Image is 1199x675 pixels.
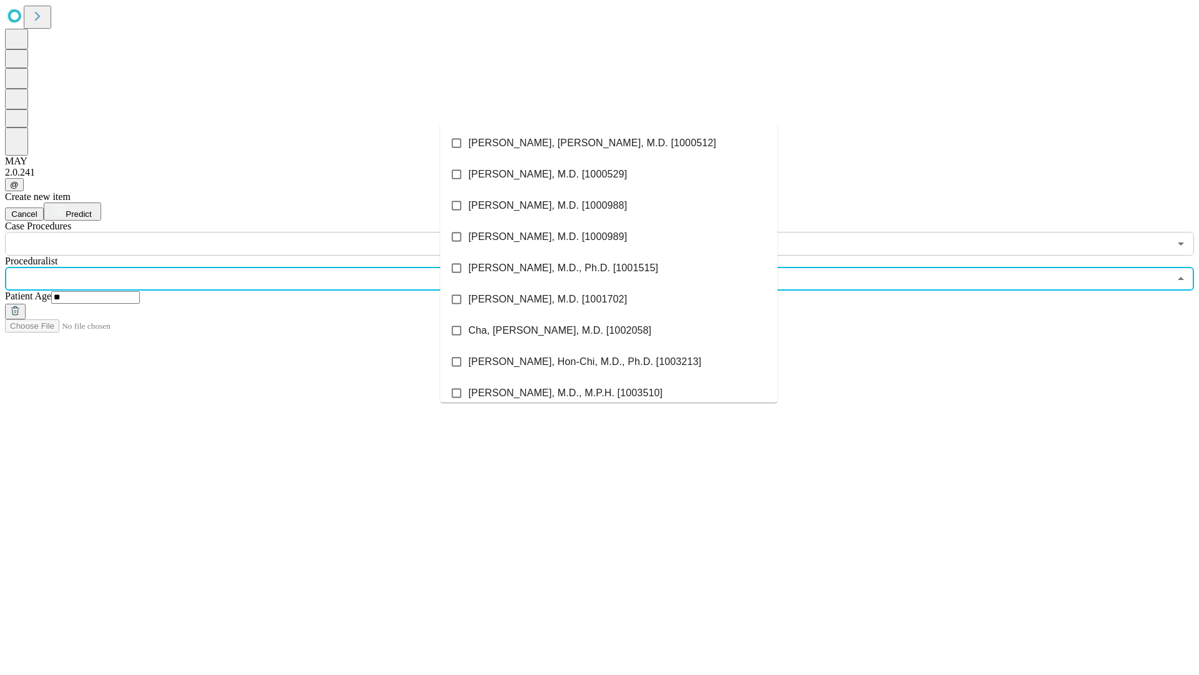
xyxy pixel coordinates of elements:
[66,209,91,219] span: Predict
[5,156,1194,167] div: MAY
[1172,270,1190,287] button: Close
[468,354,701,369] span: [PERSON_NAME], Hon-Chi, M.D., Ph.D. [1003213]
[468,198,627,213] span: [PERSON_NAME], M.D. [1000988]
[468,292,627,307] span: [PERSON_NAME], M.D. [1001702]
[5,178,24,191] button: @
[5,221,71,231] span: Scheduled Procedure
[468,167,627,182] span: [PERSON_NAME], M.D. [1000529]
[5,256,57,266] span: Proceduralist
[44,202,101,221] button: Predict
[5,191,71,202] span: Create new item
[5,167,1194,178] div: 2.0.241
[468,136,716,151] span: [PERSON_NAME], [PERSON_NAME], M.D. [1000512]
[468,386,663,401] span: [PERSON_NAME], M.D., M.P.H. [1003510]
[10,180,19,189] span: @
[1172,235,1190,252] button: Open
[5,207,44,221] button: Cancel
[468,261,658,276] span: [PERSON_NAME], M.D., Ph.D. [1001515]
[11,209,37,219] span: Cancel
[468,323,651,338] span: Cha, [PERSON_NAME], M.D. [1002058]
[468,229,627,244] span: [PERSON_NAME], M.D. [1000989]
[5,291,51,301] span: Patient Age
